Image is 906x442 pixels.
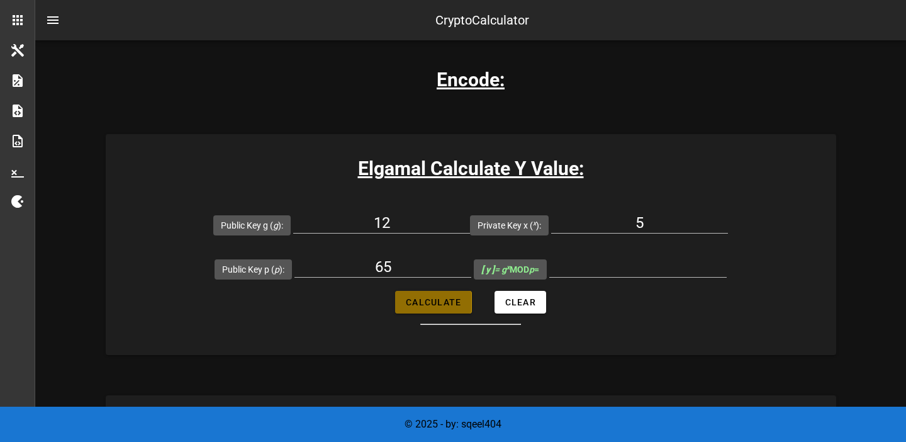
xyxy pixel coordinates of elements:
span: © 2025 - by: sqeel404 [405,418,501,430]
i: = g [481,264,510,275]
sup: x [533,219,536,227]
button: nav-menu-toggle [38,5,68,35]
label: Public Key p ( ): [222,263,284,276]
sup: x [506,263,510,271]
i: p [529,264,534,275]
span: Clear [505,297,536,307]
i: g [273,220,278,230]
h3: Elgamal Calculate Y Value: [106,154,836,183]
button: Clear [495,291,546,314]
label: Public Key g ( ): [221,219,283,232]
span: MOD = [481,264,539,275]
b: [ y ] [481,264,495,275]
button: Calculate [395,291,471,314]
div: CryptoCalculator [435,11,529,30]
i: p [274,264,279,275]
h3: Encode: [437,65,505,94]
span: Calculate [405,297,461,307]
label: Private Key x ( ): [478,219,541,232]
